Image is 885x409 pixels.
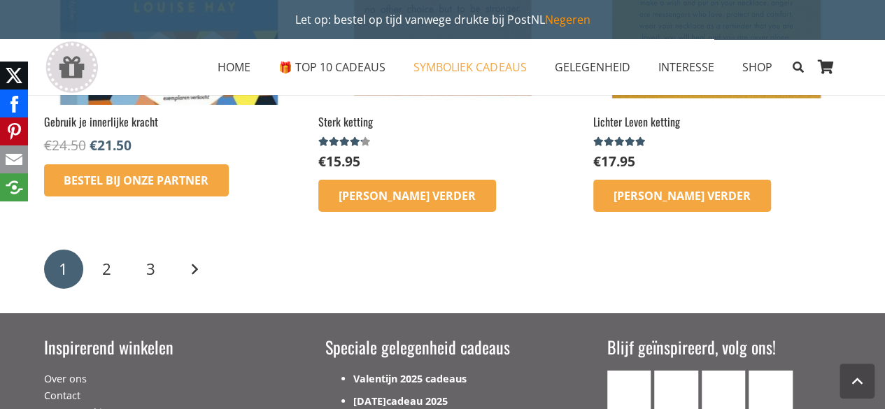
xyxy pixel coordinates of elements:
[318,136,361,148] span: Gewaardeerd uit 5
[840,364,875,399] a: Terug naar top
[318,180,496,212] a: Lees meer over “Sterk ketting”
[593,152,601,171] span: €
[811,39,842,95] a: Winkelwagen
[318,136,372,148] div: Gewaardeerd 4.00 uit 5
[742,59,772,75] span: SHOP
[353,372,467,385] a: Valentijn 2025 cadeaus
[593,136,645,148] span: Gewaardeerd uit 5
[44,41,99,94] a: gift-box-icon-grey-inspirerendwinkelen
[44,136,86,155] bdi: 24.50
[264,50,399,85] a: 🎁 TOP 10 CADEAUS🎁 TOP 10 CADEAUS Menu
[353,394,386,408] a: [DATE]
[90,136,132,155] bdi: 21.50
[87,250,127,289] a: Pagina 2
[545,12,590,27] a: Negeren
[607,336,842,359] h3: Blijf geïnspireerd, volg ons!
[44,336,278,359] h3: Inspirerend winkelen
[786,50,810,85] a: Zoeken
[59,258,68,280] span: 1
[44,250,83,289] span: Pagina 1
[44,136,52,155] span: €
[131,250,170,289] a: Pagina 3
[90,136,97,155] span: €
[318,152,360,171] bdi: 15.95
[325,336,560,359] h3: Speciale gelegenheid cadeaus
[102,258,111,280] span: 2
[386,394,448,408] a: cadeau 2025
[44,247,842,291] nav: Berichten paginering
[278,59,385,75] span: 🎁 TOP 10 CADEAUS
[146,258,155,280] span: 3
[175,250,214,289] a: Volgende
[204,50,264,85] a: HOMEHOME Menu
[593,136,647,148] div: Gewaardeerd 4.83 uit 5
[554,59,630,75] span: GELEGENHEID
[593,152,635,171] bdi: 17.95
[644,50,728,85] a: INTERESSEINTERESSE Menu
[44,114,292,129] h2: Gebruik je innerlijke kracht
[593,180,771,212] a: Lees meer over “Lichter Leven ketting”
[318,114,566,129] h2: Sterk ketting
[44,389,80,402] a: Contact
[413,59,526,75] span: SYMBOLIEK CADEAUS
[658,59,714,75] span: INTERESSE
[540,50,644,85] a: GELEGENHEIDGELEGENHEID Menu
[44,372,87,385] a: Over ons
[593,114,841,129] h2: Lichter Leven ketting
[399,50,540,85] a: SYMBOLIEK CADEAUSSYMBOLIEK CADEAUS Menu
[218,59,250,75] span: HOME
[318,152,326,171] span: €
[728,50,786,85] a: SHOPSHOP Menu
[44,164,229,196] a: Bestel bij onze Partner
